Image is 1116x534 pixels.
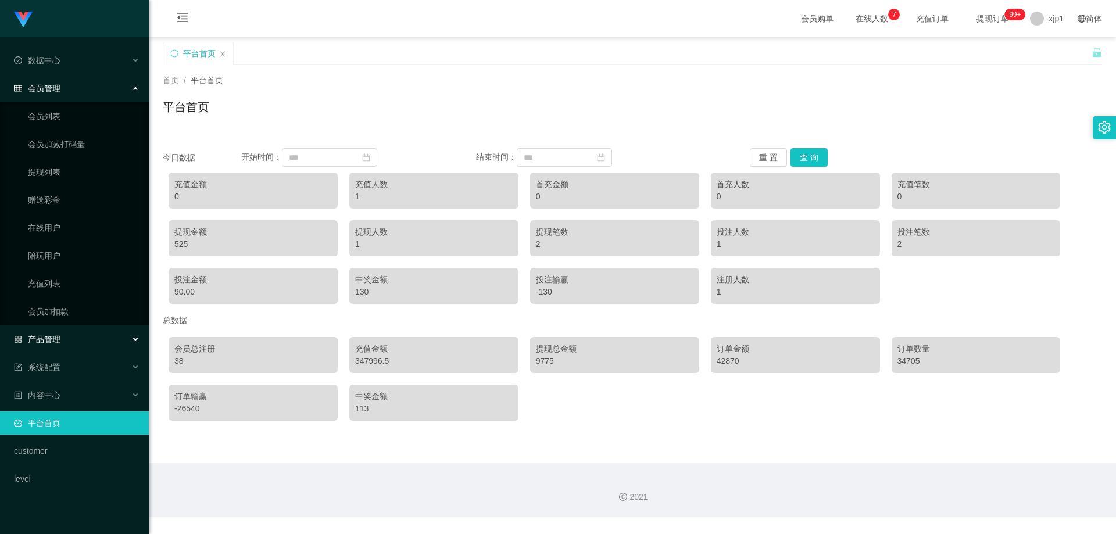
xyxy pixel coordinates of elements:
span: 在线人数 [850,15,894,23]
span: 平台首页 [191,76,223,85]
div: 130 [355,286,513,298]
i: 图标: check-circle-o [14,56,22,64]
sup: 233 [1004,9,1025,20]
sup: 7 [888,9,900,20]
div: 1 [717,238,874,250]
div: 投注笔数 [897,226,1055,238]
div: 今日数据 [163,152,241,164]
span: 开始时间： [241,152,282,162]
span: 内容中心 [14,390,60,400]
div: 0 [717,191,874,203]
span: / [184,76,186,85]
i: 图标: calendar [362,153,370,162]
div: 38 [174,355,332,367]
div: 0 [174,191,332,203]
i: 图标: sync [170,49,178,58]
div: 提现笔数 [536,226,693,238]
div: 90.00 [174,286,332,298]
i: 图标: close [219,51,226,58]
button: 查 询 [791,148,828,167]
div: 9775 [536,355,693,367]
i: 图标: unlock [1092,47,1102,58]
a: customer [14,439,139,463]
a: 提现列表 [28,160,139,184]
div: 充值人数 [355,178,513,191]
a: 在线用户 [28,216,139,239]
div: 347996.5 [355,355,513,367]
a: 陪玩用户 [28,244,139,267]
div: 注册人数 [717,274,874,286]
div: 充值笔数 [897,178,1055,191]
a: 图标: dashboard平台首页 [14,411,139,435]
i: 图标: calendar [597,153,605,162]
a: level [14,467,139,490]
div: 提现人数 [355,226,513,238]
div: 2 [897,238,1055,250]
div: 充值金额 [174,178,332,191]
div: 投注人数 [717,226,874,238]
span: 系统配置 [14,363,60,372]
div: 订单金额 [717,343,874,355]
div: 订单输赢 [174,390,332,403]
span: 会员管理 [14,84,60,93]
div: 中奖金额 [355,390,513,403]
div: 0 [536,191,693,203]
a: 赠送彩金 [28,188,139,212]
span: 提现订单 [971,15,1015,23]
span: 首页 [163,76,179,85]
div: 充值金额 [355,343,513,355]
div: 提现总金额 [536,343,693,355]
i: 图标: copyright [619,493,627,501]
span: 数据中心 [14,56,60,65]
div: 投注输赢 [536,274,693,286]
div: 1 [355,238,513,250]
div: 2021 [158,491,1107,503]
div: 525 [174,238,332,250]
div: 投注金额 [174,274,332,286]
a: 充值列表 [28,272,139,295]
div: 平台首页 [183,42,216,64]
div: 首充人数 [717,178,874,191]
div: 1 [717,286,874,298]
div: 提现金额 [174,226,332,238]
div: -130 [536,286,693,298]
i: 图标: form [14,363,22,371]
div: 2 [536,238,693,250]
button: 重 置 [750,148,787,167]
a: 会员加扣款 [28,300,139,323]
div: 0 [897,191,1055,203]
div: 34705 [897,355,1055,367]
div: 中奖金额 [355,274,513,286]
a: 会员列表 [28,105,139,128]
i: 图标: global [1078,15,1086,23]
div: 总数据 [163,310,1102,331]
div: 113 [355,403,513,415]
i: 图标: appstore-o [14,335,22,343]
i: 图标: table [14,84,22,92]
span: 结束时间： [476,152,517,162]
div: -26540 [174,403,332,415]
i: 图标: setting [1098,121,1111,134]
p: 7 [892,9,896,20]
div: 1 [355,191,513,203]
h1: 平台首页 [163,98,209,116]
span: 产品管理 [14,335,60,344]
i: 图标: profile [14,391,22,399]
i: 图标: menu-fold [163,1,202,38]
img: logo.9652507e.png [14,12,33,28]
a: 会员加减打码量 [28,132,139,156]
div: 订单数量 [897,343,1055,355]
span: 充值订单 [910,15,954,23]
div: 42870 [717,355,874,367]
div: 会员总注册 [174,343,332,355]
div: 首充金额 [536,178,693,191]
